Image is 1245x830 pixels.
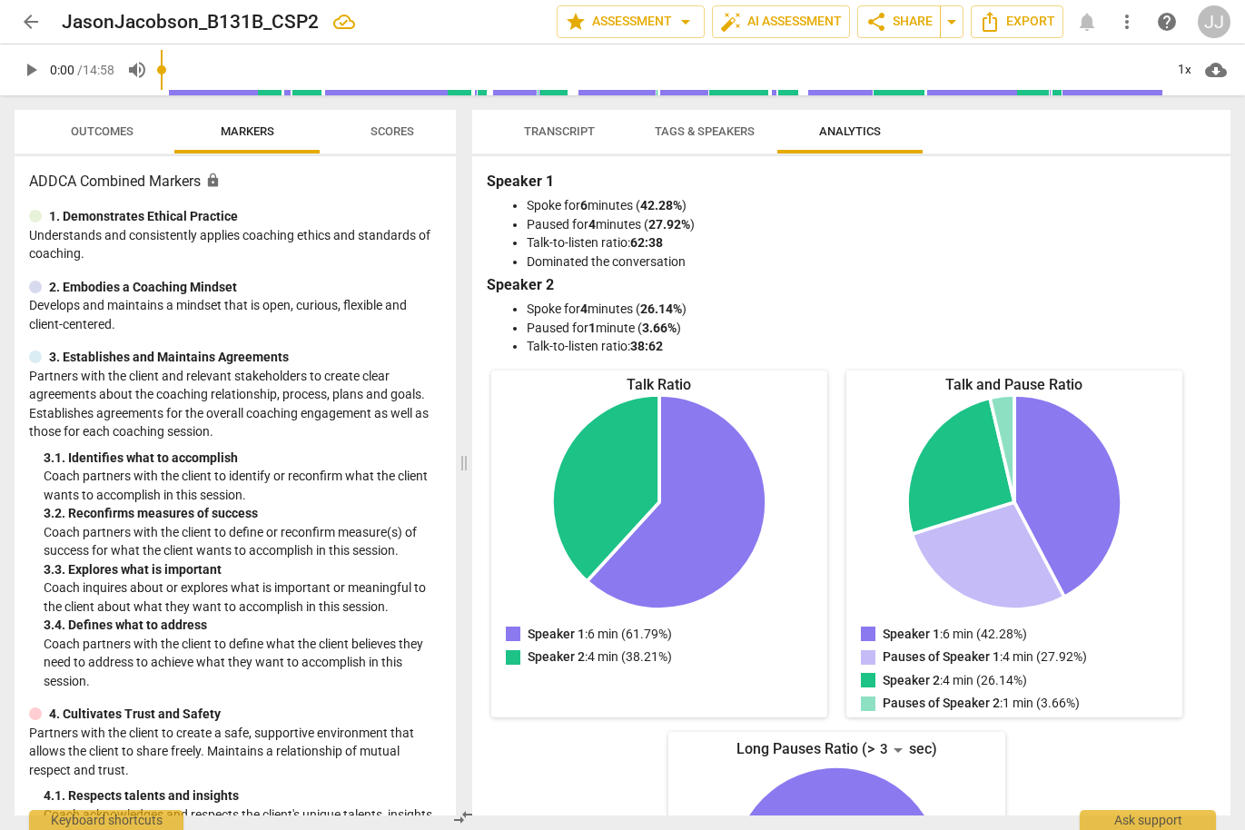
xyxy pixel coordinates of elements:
[883,671,1027,690] p: : 4 min (26.14%)
[524,124,595,138] span: Transcript
[883,673,940,687] span: Speaker 2
[86,25,119,39] span: xTiles
[528,625,672,644] p: : 6 min (61.79%)
[83,181,142,195] span: Clip a block
[1080,810,1216,830] div: Ask support
[54,173,331,203] button: Clip a block
[44,578,441,616] p: Coach inquires about or explores what is important or meaningful to the client about what they wa...
[883,625,1027,644] p: : 6 min (42.28%)
[83,152,242,166] span: Clip a selection (Select text first)
[71,124,133,138] span: Outcomes
[487,276,554,293] b: Speaker 2
[865,11,887,33] span: share
[527,233,1212,252] li: Talk-to-listen ratio:
[221,124,274,138] span: Markers
[29,367,441,441] p: Partners with the client and relevant stakeholders to create clear agreements about the coaching ...
[44,635,441,691] p: Coach partners with the client to define what the client believes they need to address to achieve...
[527,196,1212,215] li: Spoke for minutes ( )
[44,449,441,468] div: 3. 1. Identifies what to accomplish
[62,11,319,34] h2: JasonJacobson_B131B_CSP2
[819,124,881,138] span: Analytics
[54,115,331,144] button: Clip a bookmark
[50,63,74,77] span: 0:00
[45,712,329,732] div: Destination
[44,523,441,560] p: Coach partners with the client to define or reconfirm measure(s) of success for what the client w...
[205,173,221,188] span: Assessment is enabled for this document. The competency model is locked and follows the assessmen...
[528,647,672,667] p: : 4 min (38.21%)
[1167,55,1201,84] div: 1x
[883,627,940,641] span: Speaker 1
[883,649,1000,664] span: Pauses of Speaker 1
[527,252,1212,272] li: Dominated the conversation
[846,374,1182,395] div: Talk and Pause Ratio
[527,319,1212,338] li: Paused for minute ( )
[44,616,441,635] div: 3. 4. Defines what to address
[528,627,585,641] span: Speaker 1
[883,696,1000,710] span: Pauses of Speaker 2
[720,11,842,33] span: AI Assessment
[29,171,441,193] h3: ADDCA Combined Markers
[74,736,135,757] span: Inbox Panel
[648,217,690,232] b: 27.92%
[83,210,166,224] span: Clip a screenshot
[49,348,289,367] p: 3. Establishes and Maintains Agreements
[527,337,1212,356] li: Talk-to-listen ratio:
[557,5,705,38] button: Assessment
[565,11,697,33] span: Assessment
[491,374,827,395] div: Talk Ratio
[54,144,331,173] button: Clip a selection (Select text first)
[655,124,755,138] span: Tags & Speakers
[126,59,148,81] span: volume_up
[874,736,909,765] div: 3
[668,736,1004,765] div: Long Pauses Ratio (> sec)
[83,123,164,137] span: Clip a bookmark
[29,724,441,780] p: Partners with the client to create a safe, supportive environment that allows the client to share...
[44,560,441,579] div: 3. 3. Explores what is important
[15,54,47,86] button: Play
[29,296,441,333] p: Develops and maintains a mindset that is open, curious, flexible and client-centered.
[565,11,587,33] span: star
[640,301,682,316] b: 26.14%
[220,256,318,278] span: Clear all and close
[588,321,596,335] b: 1
[720,11,742,33] span: auto_fix_high
[865,11,933,33] span: Share
[121,54,153,86] button: Volume
[1205,59,1227,81] span: cloud_download
[46,79,339,115] input: Untitled
[20,11,42,33] span: arrow_back
[1116,11,1138,33] span: more_vert
[49,278,237,297] p: 2. Embodies a Coaching Mindset
[883,647,1087,667] p: : 4 min (27.92%)
[487,173,554,190] b: Speaker 1
[44,786,441,805] div: 4. 1. Respects talents and insights
[44,467,441,504] p: Coach partners with the client to identify or reconfirm what the client wants to accomplish in th...
[527,300,1212,319] li: Spoke for minutes ( )
[675,11,697,33] span: arrow_drop_down
[528,649,585,664] span: Speaker 2
[29,226,441,263] p: Understands and consistently applies coaching ethics and standards of coaching.
[333,11,355,33] div: All changes saved
[452,806,474,828] span: compare_arrows
[979,11,1055,33] span: Export
[588,217,596,232] b: 4
[54,203,331,232] button: Clip a screenshot
[29,810,183,830] div: Keyboard shortcuts
[1198,5,1230,38] button: JJ
[49,207,238,226] p: 1. Demonstrates Ethical Practice
[857,5,941,38] button: Share
[77,63,114,77] span: / 14:58
[883,694,1080,713] p: : 1 min (3.66%)
[630,339,663,353] b: 38:62
[1151,5,1183,38] a: Help
[640,198,682,212] b: 42.28%
[941,11,963,33] span: arrow_drop_down
[580,198,588,212] b: 6
[20,59,42,81] span: play_arrow
[371,124,414,138] span: Scores
[580,301,588,316] b: 4
[642,321,677,335] b: 3.66%
[630,235,663,250] b: 62:38
[940,5,963,38] button: Sharing summary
